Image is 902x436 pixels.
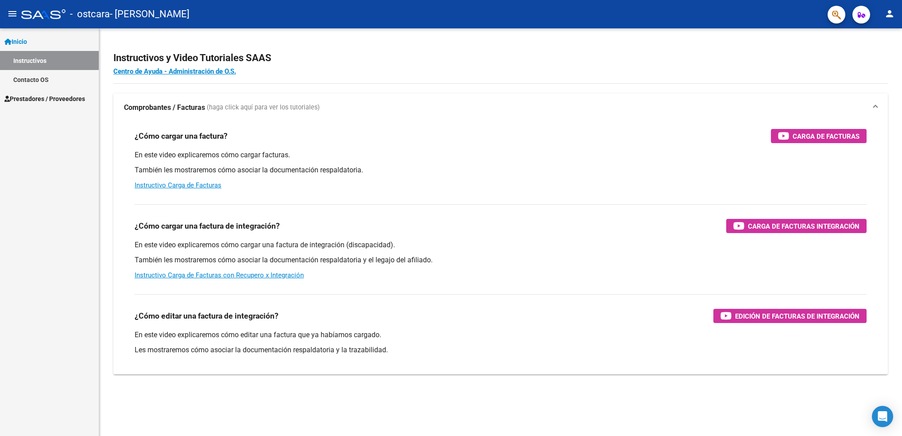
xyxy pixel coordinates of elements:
[135,310,279,322] h3: ¿Cómo editar una factura de integración?
[4,94,85,104] span: Prestadores / Proveedores
[793,131,859,142] span: Carga de Facturas
[113,50,888,66] h2: Instructivos y Video Tutoriales SAAS
[872,406,893,427] div: Open Intercom Messenger
[113,67,236,75] a: Centro de Ayuda - Administración de O.S.
[207,103,320,113] span: (haga click aquí para ver los tutoriales)
[135,165,867,175] p: También les mostraremos cómo asociar la documentación respaldatoria.
[135,130,228,142] h3: ¿Cómo cargar una factura?
[124,103,205,113] strong: Comprobantes / Facturas
[135,240,867,250] p: En este video explicaremos cómo cargar una factura de integración (discapacidad).
[771,129,867,143] button: Carga de Facturas
[135,220,280,232] h3: ¿Cómo cargar una factura de integración?
[135,255,867,265] p: También les mostraremos cómo asociar la documentación respaldatoria y el legajo del afiliado.
[7,8,18,19] mat-icon: menu
[748,221,859,232] span: Carga de Facturas Integración
[4,37,27,47] span: Inicio
[884,8,895,19] mat-icon: person
[135,330,867,340] p: En este video explicaremos cómo editar una factura que ya habíamos cargado.
[726,219,867,233] button: Carga de Facturas Integración
[70,4,110,24] span: - ostcara
[135,345,867,355] p: Les mostraremos cómo asociar la documentación respaldatoria y la trazabilidad.
[113,93,888,122] mat-expansion-panel-header: Comprobantes / Facturas (haga click aquí para ver los tutoriales)
[713,309,867,323] button: Edición de Facturas de integración
[135,271,304,279] a: Instructivo Carga de Facturas con Recupero x Integración
[135,181,221,189] a: Instructivo Carga de Facturas
[110,4,190,24] span: - [PERSON_NAME]
[113,122,888,374] div: Comprobantes / Facturas (haga click aquí para ver los tutoriales)
[135,150,867,160] p: En este video explicaremos cómo cargar facturas.
[735,311,859,322] span: Edición de Facturas de integración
